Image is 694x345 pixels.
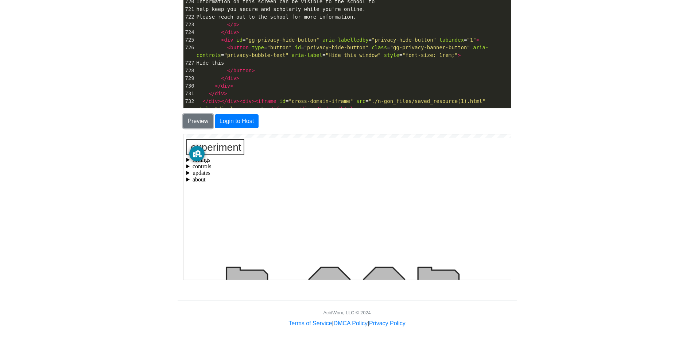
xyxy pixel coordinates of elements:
[390,45,470,50] span: "gg-privacy-banner-button"
[183,21,195,28] div: 723
[224,52,288,58] span: "privacy-bubble-text"
[288,98,353,104] span: "cross-domain-iframe"
[227,75,236,81] span: div
[332,106,341,112] span: ></
[230,45,249,50] span: button
[236,22,239,27] span: >
[224,37,233,43] span: div
[245,37,319,43] span: "gg-privacy-hide-button"
[258,98,276,104] span: iframe
[273,106,292,112] span: iframe
[197,45,489,58] span: = = = = = =
[372,45,387,50] span: class
[183,5,195,13] div: 721
[183,28,195,36] div: 724
[264,106,273,112] span: ></
[197,6,366,12] span: help keep you secure and scholarly while you're online.
[236,98,243,104] span: ><
[227,22,233,27] span: </
[224,91,227,96] span: >
[197,37,480,43] span: = = =
[230,83,233,89] span: >
[467,37,476,43] span: "1"
[197,14,356,20] span: Please reach out to the school for more information.
[252,68,255,73] span: >
[183,36,195,44] div: 725
[233,68,252,73] span: button
[215,83,221,89] span: </
[236,29,239,35] span: >
[227,45,230,50] span: <
[288,319,405,328] div: | |
[183,74,195,82] div: 729
[243,98,252,104] span: div
[301,106,310,112] span: div
[6,12,21,27] button: GoGuardian Privacy Information
[326,52,381,58] span: "Hide this window"
[183,13,195,21] div: 722
[323,309,371,316] div: AcidWorx, LLC © 2024
[7,7,58,19] text: experiment
[215,91,224,96] span: div
[341,106,353,112] span: html
[304,45,369,50] span: "privacy-hide-button"
[215,106,264,112] span: "display: none;"
[221,83,230,89] span: div
[236,75,239,81] span: >
[279,98,286,104] span: id
[227,68,233,73] span: </
[209,91,215,96] span: </
[197,98,489,112] span: = = =
[252,45,264,50] span: type
[356,98,365,104] span: src
[183,97,195,105] div: 732
[319,106,332,112] span: body
[202,98,209,104] span: </
[292,106,301,112] span: ></
[372,37,436,43] span: "privacy-hide-button"
[353,106,356,112] span: >
[218,98,227,104] span: ></
[334,320,368,326] a: DMCA Policy
[236,37,243,43] span: id
[183,59,195,67] div: 727
[227,98,236,104] span: div
[183,67,195,74] div: 728
[439,37,464,43] span: tabindex
[3,35,325,42] summary: updates
[292,52,322,58] span: aria-label
[3,22,325,29] summary: settings
[183,44,195,51] div: 726
[233,22,236,27] span: p
[183,114,213,128] button: Preview
[295,45,301,50] span: id
[369,320,406,326] a: Privacy Policy
[197,60,224,66] span: Hide this
[267,45,291,50] span: "button"
[322,37,368,43] span: aria-labelledby
[288,320,332,326] a: Terms of Service
[215,114,259,128] button: Login to Host
[252,98,258,104] span: ><
[310,106,319,112] span: ></
[209,98,218,104] span: div
[197,106,212,112] span: style
[3,29,325,35] summary: controls
[221,37,224,43] span: <
[458,52,461,58] span: >
[369,98,485,104] span: "./n-gon_files/saved_resource(1).html"
[227,29,236,35] span: div
[3,42,325,49] summary: about
[221,75,227,81] span: </
[402,52,458,58] span: "font-size: 1rem;"
[384,52,399,58] span: style
[476,37,479,43] span: >
[221,29,227,35] span: </
[183,82,195,90] div: 730
[183,90,195,97] div: 731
